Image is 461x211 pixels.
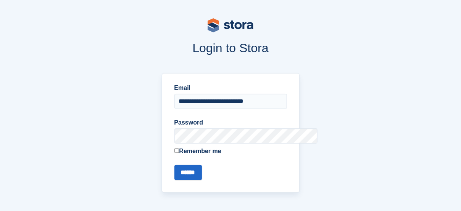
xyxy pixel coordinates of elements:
[174,148,179,153] input: Remember me
[174,83,287,93] label: Email
[59,41,402,55] h1: Login to Stora
[174,118,287,127] label: Password
[174,147,287,156] label: Remember me
[208,18,253,32] img: stora-logo-53a41332b3708ae10de48c4981b4e9114cc0af31d8433b30ea865607fb682f29.svg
